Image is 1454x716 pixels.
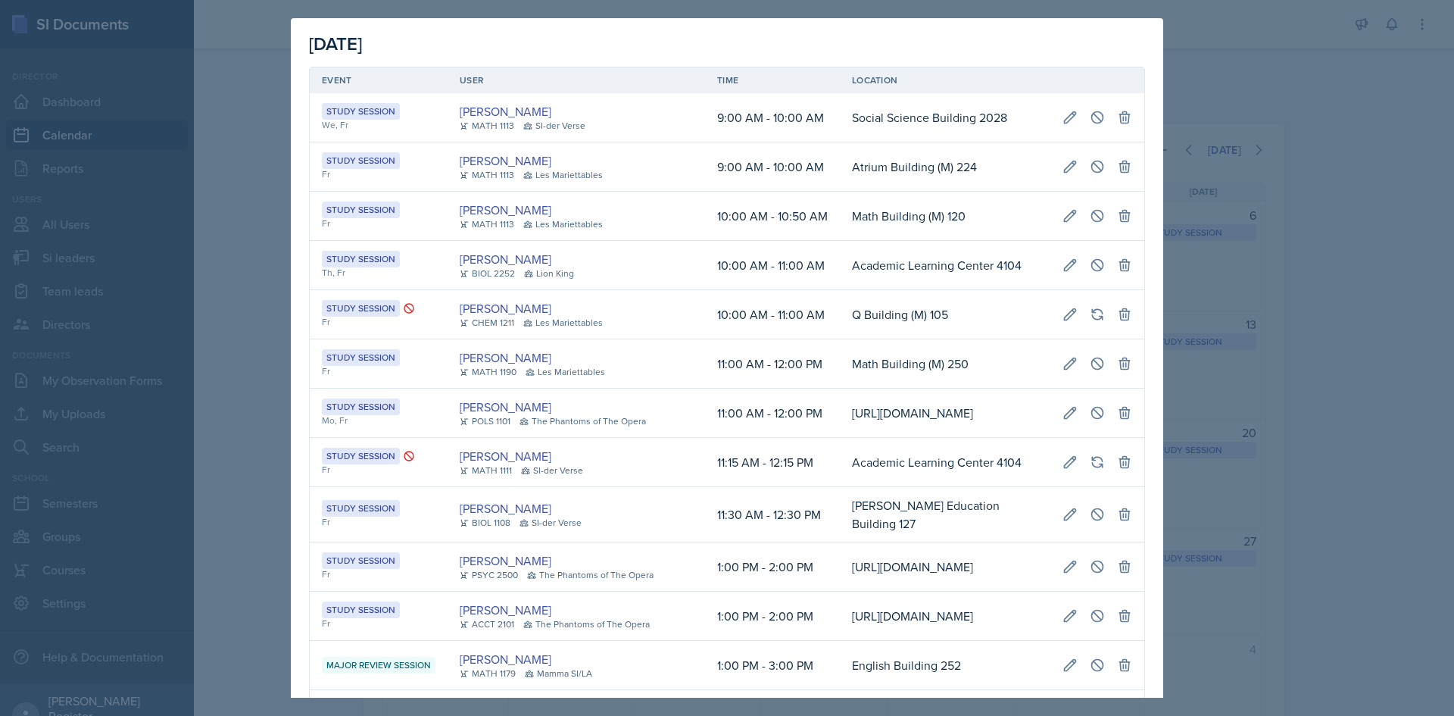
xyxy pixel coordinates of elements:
div: Study Session [322,251,400,267]
div: CHEM 1211 [460,316,514,330]
div: SI-der Verse [523,119,585,133]
div: Lion King [524,267,574,280]
div: Fr [322,217,435,230]
td: Q Building (M) 105 [840,290,1050,339]
td: Atrium Building (M) 224 [840,142,1050,192]
div: [DATE] [309,30,1145,58]
div: Major Review Session [322,657,435,674]
td: [URL][DOMAIN_NAME] [840,592,1050,641]
td: 1:00 PM - 3:00 PM [705,641,840,690]
td: Math Building (M) 120 [840,192,1050,241]
div: Les Mariettables [526,365,605,379]
td: Math Building (M) 250 [840,339,1050,389]
div: MATH 1113 [460,168,514,182]
td: 10:00 AM - 11:00 AM [705,241,840,290]
div: Les Mariettables [523,217,603,231]
a: [PERSON_NAME] [460,201,551,219]
td: 1:00 PM - 2:00 PM [705,542,840,592]
div: The Phantoms of The Opera [520,414,646,428]
a: [PERSON_NAME] [460,447,551,465]
div: The Phantoms of The Opera [527,568,654,582]
div: Study Session [322,399,400,415]
a: [PERSON_NAME] [460,552,551,570]
a: [PERSON_NAME] [460,152,551,170]
div: PSYC 2500 [460,568,518,582]
div: Study Session [322,552,400,569]
td: 10:00 AM - 10:50 AM [705,192,840,241]
td: [URL][DOMAIN_NAME] [840,542,1050,592]
div: Fr [322,567,435,581]
a: [PERSON_NAME] [460,349,551,367]
div: MATH 1190 [460,365,516,379]
td: 11:00 AM - 12:00 PM [705,339,840,389]
div: Study Session [322,349,400,366]
div: Fr [322,515,435,529]
div: BIOL 1108 [460,516,510,530]
div: Mamma SI/LA [525,667,592,680]
div: The Phantoms of The Opera [523,618,650,631]
div: MATH 1111 [460,464,512,477]
th: User [448,67,705,93]
div: Fr [322,364,435,378]
div: Study Session [322,152,400,169]
div: Fr [322,167,435,181]
td: 11:00 AM - 12:00 PM [705,389,840,438]
a: [PERSON_NAME] [460,102,551,120]
div: SI-der Verse [520,516,582,530]
div: MATH 1179 [460,667,516,680]
div: Les Mariettables [523,316,603,330]
div: ACCT 2101 [460,618,514,631]
div: MATH 1113 [460,119,514,133]
div: Les Mariettables [523,168,603,182]
td: 9:00 AM - 10:00 AM [705,93,840,142]
div: Mo, Fr [322,414,435,427]
div: Th, Fr [322,266,435,280]
a: [PERSON_NAME] [460,650,551,668]
div: BIOL 2252 [460,267,515,280]
div: MATH 1113 [460,217,514,231]
td: 1:00 PM - 2:00 PM [705,592,840,641]
th: Location [840,67,1050,93]
td: Social Science Building 2028 [840,93,1050,142]
a: [PERSON_NAME] [460,398,551,416]
td: 9:00 AM - 10:00 AM [705,142,840,192]
div: Study Session [322,500,400,517]
td: 11:15 AM - 12:15 PM [705,438,840,487]
div: Study Session [322,103,400,120]
a: [PERSON_NAME] [460,299,551,317]
th: Event [310,67,448,93]
div: Fr [322,463,435,477]
td: [URL][DOMAIN_NAME] [840,389,1050,438]
td: 10:00 AM - 11:00 AM [705,290,840,339]
td: [PERSON_NAME] Education Building 127 [840,487,1050,542]
div: SI-der Verse [521,464,583,477]
div: Fr [322,315,435,329]
div: Study Session [322,300,400,317]
td: 11:30 AM - 12:30 PM [705,487,840,542]
td: English Building 252 [840,641,1050,690]
div: Study Session [322,448,400,464]
div: Fr [322,617,435,630]
div: Study Session [322,602,400,618]
a: [PERSON_NAME] [460,499,551,517]
a: [PERSON_NAME] [460,601,551,619]
div: Study Session [322,202,400,218]
td: Academic Learning Center 4104 [840,241,1050,290]
div: POLS 1101 [460,414,510,428]
th: Time [705,67,840,93]
td: Academic Learning Center 4104 [840,438,1050,487]
a: [PERSON_NAME] [460,250,551,268]
div: We, Fr [322,118,435,132]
